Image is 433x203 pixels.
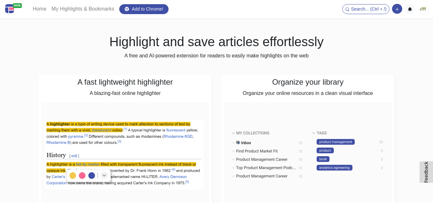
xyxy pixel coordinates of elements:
[351,6,387,12] span: Search... (Ctrl + /)
[418,4,428,14] img: totaste
[119,4,169,14] a: Add to Chrome!
[49,3,117,15] a: My Highlights & Bookmarks
[41,78,209,87] h4: A fast lightweight highlighter
[224,78,392,87] h4: Organize your library
[5,3,25,16] a: beta
[5,4,14,13] img: Centroly
[13,3,22,8] span: beta
[39,34,395,49] h1: Highlight and save articles effortlessly
[41,89,209,97] p: A blazing-fast online highlighter
[224,89,392,97] p: Organize your online resources in a clean visual interface
[342,4,389,14] button: Search... (Ctrl + /)
[424,161,429,183] span: Feedback
[30,3,49,15] a: Home
[39,52,395,60] p: A free and AI-powered extension for readers to easily make highlights on the web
